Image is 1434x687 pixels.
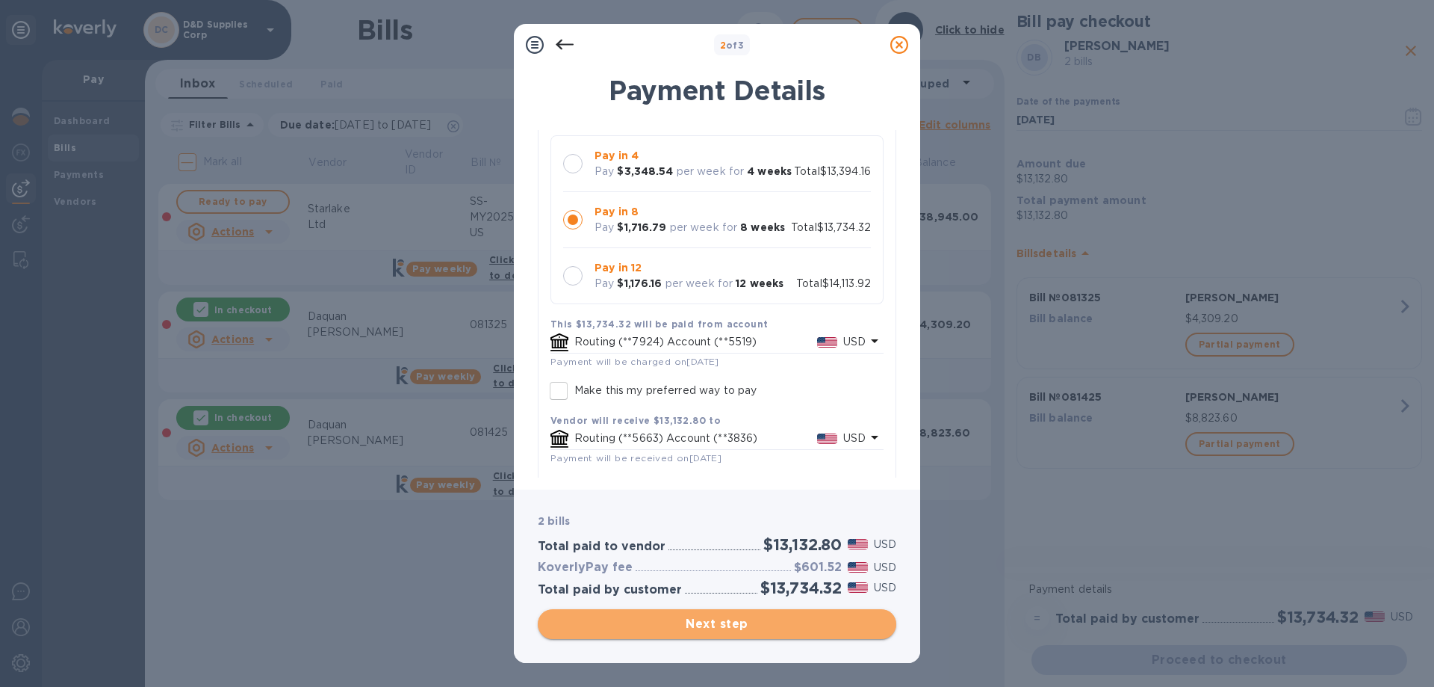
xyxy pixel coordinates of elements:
[848,582,868,593] img: USD
[617,277,662,289] b: $1,176.16
[574,431,817,446] p: Routing (**5663) Account (**3836)
[670,220,738,235] p: per week for
[874,560,896,576] p: USD
[550,452,721,463] span: Payment will be received on [DATE]
[794,561,842,575] h3: $601.52
[550,415,721,426] b: Vendor will receive $13,132.80 to
[720,40,726,51] span: 2
[848,562,868,573] img: USD
[848,539,868,549] img: USD
[817,434,837,444] img: USD
[677,164,745,179] p: per week for
[874,537,896,552] p: USD
[595,262,642,274] b: Pay in 12
[763,535,842,554] h2: $13,132.80
[720,40,745,51] b: of 3
[843,334,866,350] p: USD
[760,579,842,597] h2: $13,734.32
[574,383,757,398] p: Make this my preferred way to pay
[874,580,896,596] p: USD
[665,276,733,292] p: per week for
[740,221,785,233] b: 8 weeks
[550,615,884,633] span: Next step
[538,540,665,554] h3: Total paid to vendor
[747,165,792,177] b: 4 weeks
[574,334,817,350] p: Routing (**7924) Account (**5519)
[617,165,673,177] b: $3,348.54
[595,150,639,161] b: Pay in 4
[538,609,896,639] button: Next step
[538,515,570,527] b: 2 bills
[538,561,633,575] h3: KoverlyPay fee
[595,206,639,218] b: Pay in 8
[617,221,666,233] b: $1,716.79
[791,220,871,235] p: Total $13,734.32
[794,164,871,179] p: Total $13,394.16
[843,431,866,446] p: USD
[538,75,896,106] h1: Payment Details
[538,583,682,597] h3: Total paid by customer
[595,220,614,235] p: Pay
[595,276,614,292] p: Pay
[817,337,837,348] img: USD
[796,276,871,292] p: Total $14,113.92
[550,356,719,367] span: Payment will be charged on [DATE]
[550,318,768,330] b: This $13,734.32 will be paid from account
[595,164,614,179] p: Pay
[736,277,783,289] b: 12 weeks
